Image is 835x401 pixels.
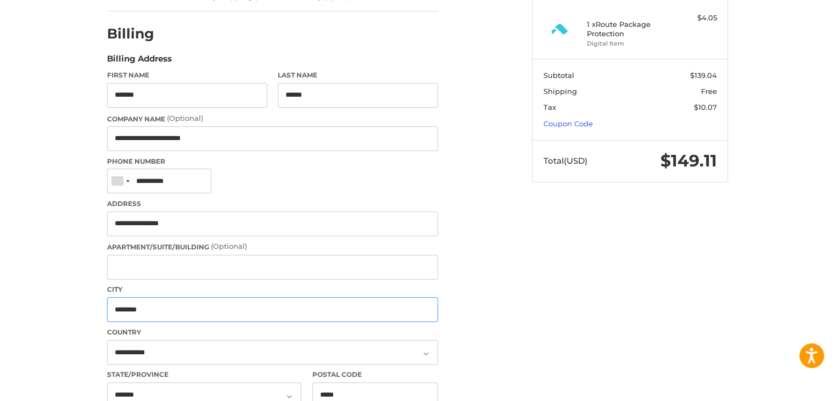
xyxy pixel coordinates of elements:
[167,114,203,122] small: (Optional)
[690,71,717,80] span: $139.04
[543,103,556,112] span: Tax
[694,103,717,112] span: $10.07
[107,157,438,166] label: Phone Number
[312,370,439,380] label: Postal Code
[107,70,267,80] label: First Name
[211,242,247,250] small: (Optional)
[278,70,438,80] label: Last Name
[107,327,438,337] label: Country
[107,113,438,124] label: Company Name
[107,199,438,209] label: Address
[543,119,593,128] a: Coupon Code
[674,13,717,24] div: $4.05
[107,25,171,42] h2: Billing
[660,151,717,171] span: $149.11
[107,241,438,252] label: Apartment/Suite/Building
[107,370,301,380] label: State/Province
[701,87,717,96] span: Free
[587,39,671,48] li: Digital Item
[107,53,172,70] legend: Billing Address
[107,285,438,294] label: City
[543,87,577,96] span: Shipping
[587,20,671,38] h4: 1 x Route Package Protection
[543,71,574,80] span: Subtotal
[543,155,587,166] span: Total (USD)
